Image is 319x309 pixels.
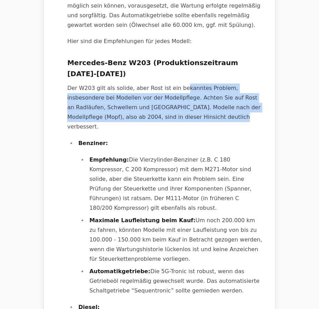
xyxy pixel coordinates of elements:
[67,58,263,80] h3: Mercedes-Benz W203 (Produktionszeitraum [DATE]-[DATE])
[67,37,263,47] p: Hier sind die Empfehlungen für jedes Modell:
[89,217,195,224] strong: Maximale Laufleistung beim Kauf:
[78,140,108,147] strong: Benziner:
[89,157,129,163] strong: Empfehlung:
[67,84,263,132] p: Der W203 gilt als solide, aber Rost ist ein bekanntes Problem, insbesondere bei Modellen vor der ...
[87,267,263,296] li: Die 5G-Tronic ist robust, wenn das Getriebeöl regelmäßig gewechselt wurde. Das automatisierte Sch...
[89,268,151,275] strong: Automatikgetriebe:
[87,155,263,213] li: Die Vierzylinder-Benziner (z.B. C 180 Kompressor, C 200 Kompressor) mit dem M271-Motor sind solid...
[87,216,263,264] li: Um noch 200.000 km zu fahren, könnten Modelle mit einer Laufleistung von bis zu 100.000 - 150.000...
